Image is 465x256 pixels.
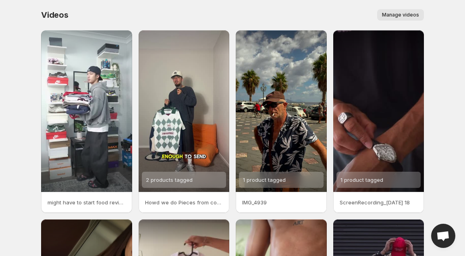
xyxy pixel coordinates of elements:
[145,198,223,206] p: Howd we do Pieces from corso98055
[146,177,193,183] span: 2 products tagged
[382,12,419,18] span: Manage videos
[377,9,424,21] button: Manage videos
[48,198,126,206] p: might have to start food reviews cl
[340,177,383,183] span: 1 product tagged
[41,10,69,20] span: Videos
[431,224,455,248] div: Open chat
[242,198,320,206] p: IMG_4939
[243,177,286,183] span: 1 product tagged
[340,198,418,206] p: ScreenRecording_[DATE] 18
